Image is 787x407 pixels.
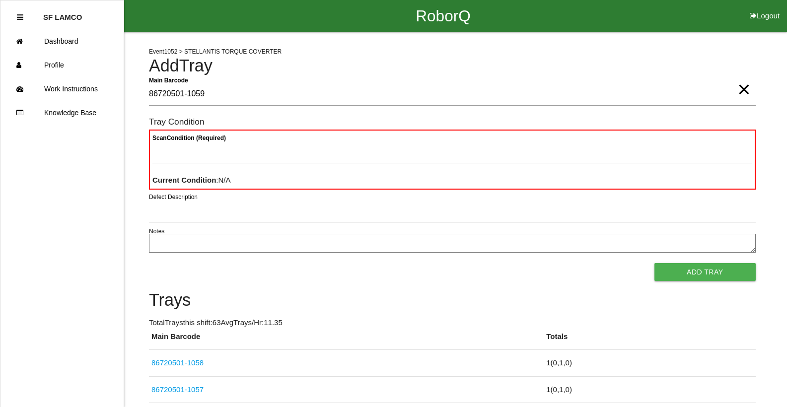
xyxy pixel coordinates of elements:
[149,76,188,83] b: Main Barcode
[149,117,756,127] h6: Tray Condition
[149,317,756,329] p: Total Trays this shift: 63 Avg Trays /Hr: 11.35
[152,176,231,184] span: : N/A
[654,263,756,281] button: Add Tray
[0,101,124,125] a: Knowledge Base
[149,57,756,75] h4: Add Tray
[544,350,755,377] td: 1 ( 0 , 1 , 0 )
[149,48,282,55] span: Event 1052 > STELLANTIS TORQUE COVERTER
[152,176,216,184] b: Current Condition
[17,5,23,29] div: Close
[43,5,82,21] p: SF LAMCO
[149,227,164,236] label: Notes
[544,376,755,403] td: 1 ( 0 , 1 , 0 )
[149,83,756,106] input: Required
[152,135,226,141] b: Scan Condition (Required)
[0,29,124,53] a: Dashboard
[737,69,750,89] span: Clear Input
[544,331,755,350] th: Totals
[151,358,204,367] a: 86720501-1058
[149,291,756,310] h4: Trays
[151,385,204,394] a: 86720501-1057
[149,193,198,202] label: Defect Description
[0,77,124,101] a: Work Instructions
[0,53,124,77] a: Profile
[149,331,544,350] th: Main Barcode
